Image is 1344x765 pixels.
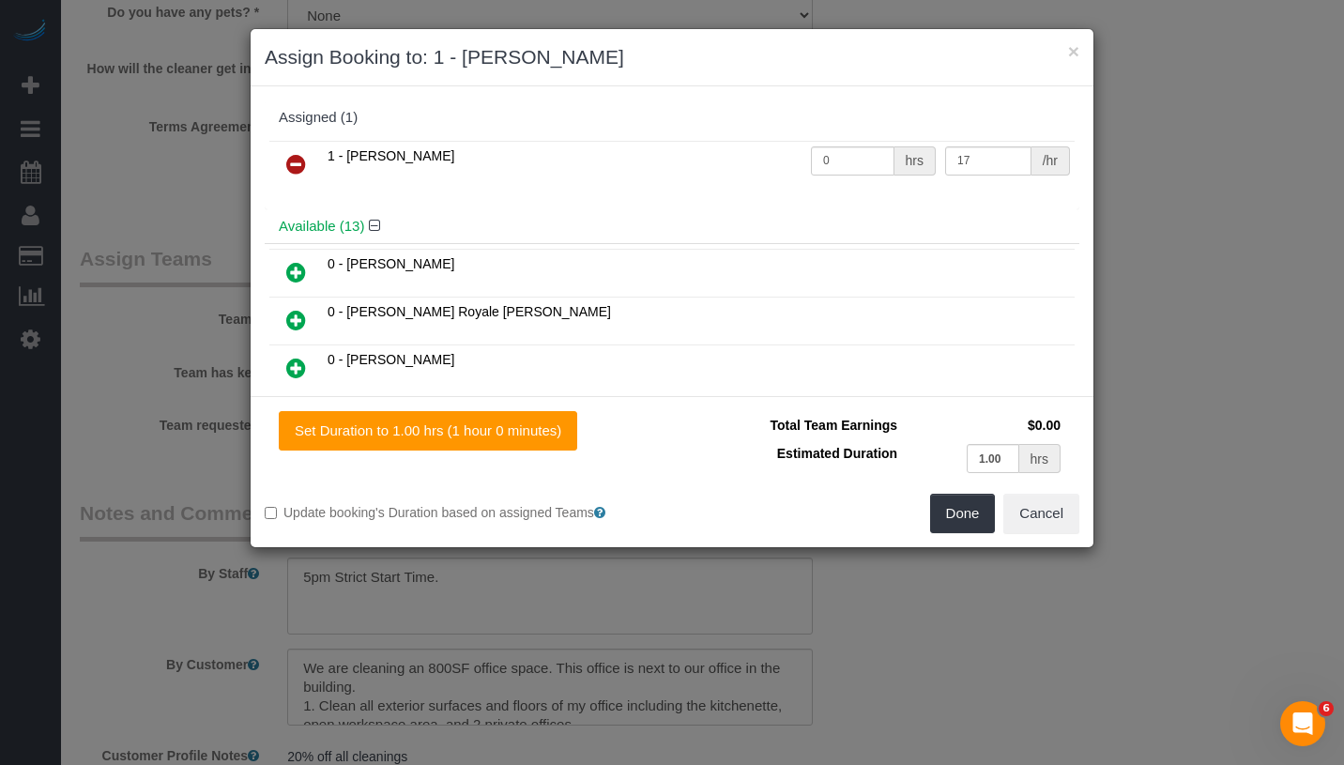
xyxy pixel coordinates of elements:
[902,411,1065,439] td: $0.00
[328,352,454,367] span: 0 - [PERSON_NAME]
[328,148,454,163] span: 1 - [PERSON_NAME]
[1068,41,1079,61] button: ×
[1280,701,1325,746] iframe: Intercom live chat
[265,503,658,522] label: Update booking's Duration based on assigned Teams
[265,507,277,519] input: Update booking's Duration based on assigned Teams
[328,256,454,271] span: 0 - [PERSON_NAME]
[279,110,1065,126] div: Assigned (1)
[1003,494,1079,533] button: Cancel
[894,146,936,176] div: hrs
[686,411,902,439] td: Total Team Earnings
[265,43,1079,71] h3: Assign Booking to: 1 - [PERSON_NAME]
[1319,701,1334,716] span: 6
[777,446,897,461] span: Estimated Duration
[279,219,1065,235] h4: Available (13)
[1019,444,1061,473] div: hrs
[328,304,611,319] span: 0 - [PERSON_NAME] Royale [PERSON_NAME]
[1031,146,1070,176] div: /hr
[279,411,577,451] button: Set Duration to 1.00 hrs (1 hour 0 minutes)
[930,494,996,533] button: Done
